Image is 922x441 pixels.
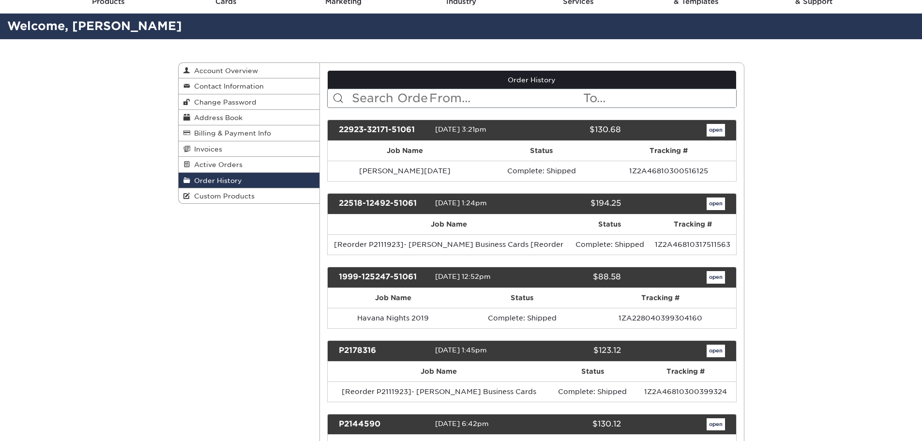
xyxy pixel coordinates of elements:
div: 1999-125247-51061 [332,271,435,284]
td: Complete: Shipped [570,234,650,255]
span: Custom Products [190,192,255,200]
span: Contact Information [190,82,264,90]
div: $194.25 [525,198,628,210]
td: Complete: Shipped [459,308,585,328]
th: Job Name [328,214,570,234]
a: open [707,198,725,210]
a: Change Password [179,94,320,110]
th: Status [550,362,635,381]
td: 1Z2A46810300516125 [601,161,736,181]
th: Tracking # [601,141,736,161]
a: open [707,345,725,357]
td: 1ZA228040399304160 [585,308,736,328]
a: Custom Products [179,188,320,203]
th: Status [570,214,650,234]
th: Job Name [328,288,459,308]
div: 22518-12492-51061 [332,198,435,210]
div: $130.12 [525,418,628,431]
a: Account Overview [179,63,320,78]
div: 22923-32171-51061 [332,124,435,137]
a: Contact Information [179,78,320,94]
div: $123.12 [525,345,628,357]
td: 1Z2A46810317511563 [650,234,736,255]
td: [PERSON_NAME][DATE] [328,161,482,181]
span: Active Orders [190,161,242,168]
a: Address Book [179,110,320,125]
td: Complete: Shipped [482,161,601,181]
a: open [707,418,725,431]
a: Order History [328,71,736,89]
span: [DATE] 3:21pm [435,125,486,133]
td: Havana Nights 2019 [328,308,459,328]
span: Address Book [190,114,242,122]
div: $130.68 [525,124,628,137]
div: P2178316 [332,345,435,357]
input: Search Orders... [351,89,428,107]
span: Invoices [190,145,222,153]
input: From... [428,89,582,107]
th: Job Name [328,141,482,161]
span: [DATE] 12:52pm [435,273,491,280]
td: [Reorder P2111923]- [PERSON_NAME] Business Cards [Reorder [328,234,570,255]
th: Job Name [328,362,550,381]
span: [DATE] 1:24pm [435,199,487,207]
div: P2144590 [332,418,435,431]
a: Invoices [179,141,320,157]
th: Status [482,141,601,161]
span: Change Password [190,98,257,106]
td: 1Z2A46810300399324 [635,381,736,402]
a: open [707,271,725,284]
a: open [707,124,725,137]
td: Complete: Shipped [550,381,635,402]
th: Tracking # [650,214,736,234]
td: [Reorder P2111923]- [PERSON_NAME] Business Cards [328,381,550,402]
th: Tracking # [585,288,736,308]
a: Billing & Payment Info [179,125,320,141]
span: Billing & Payment Info [190,129,271,137]
span: Order History [190,177,242,184]
a: Active Orders [179,157,320,172]
span: [DATE] 6:42pm [435,420,489,427]
span: Account Overview [190,67,258,75]
input: To... [582,89,736,107]
th: Tracking # [635,362,736,381]
th: Status [459,288,585,308]
span: [DATE] 1:45pm [435,346,487,354]
div: $88.58 [525,271,628,284]
a: Order History [179,173,320,188]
